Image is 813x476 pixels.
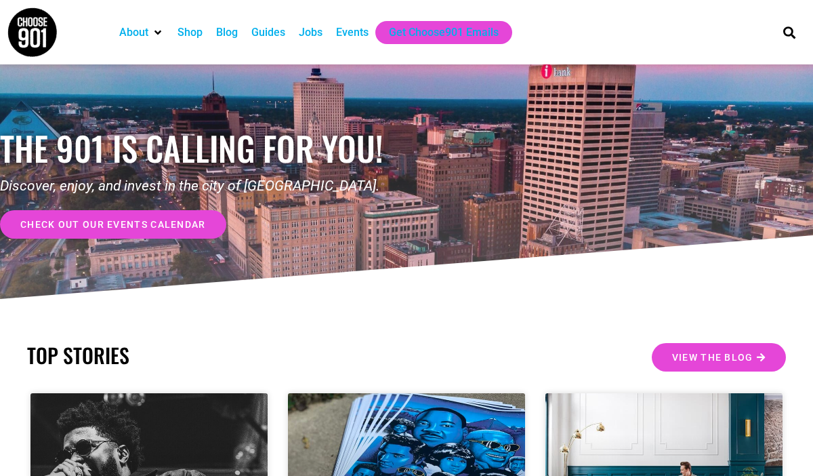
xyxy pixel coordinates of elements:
a: Jobs [299,24,322,41]
a: Shop [178,24,203,41]
span: check out our events calendar [20,220,206,229]
a: About [119,24,148,41]
span: View the Blog [672,353,753,362]
a: Events [336,24,369,41]
a: View the Blog [652,343,786,372]
a: Blog [216,24,238,41]
h2: TOP STORIES [27,343,400,368]
a: Get Choose901 Emails [389,24,499,41]
a: Guides [251,24,285,41]
nav: Main nav [112,21,760,44]
div: About [112,21,171,44]
div: Search [778,21,801,43]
